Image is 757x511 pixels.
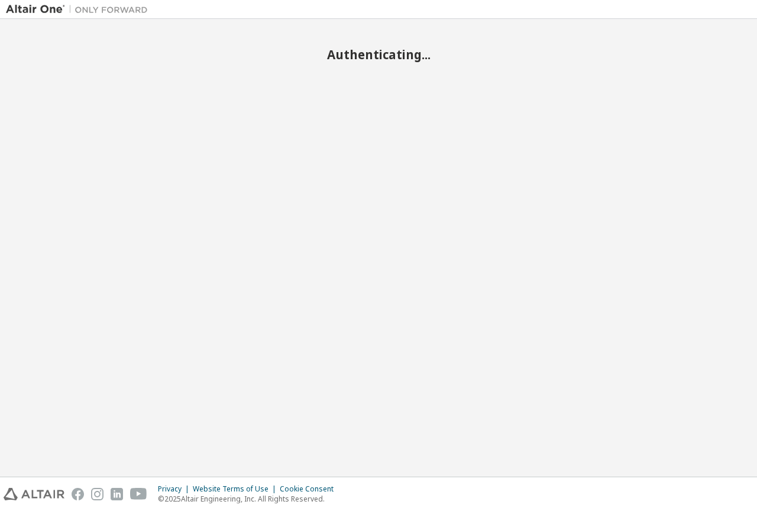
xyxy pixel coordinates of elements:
[91,488,103,500] img: instagram.svg
[158,484,193,494] div: Privacy
[72,488,84,500] img: facebook.svg
[193,484,280,494] div: Website Terms of Use
[130,488,147,500] img: youtube.svg
[6,47,751,62] h2: Authenticating...
[158,494,341,504] p: © 2025 Altair Engineering, Inc. All Rights Reserved.
[111,488,123,500] img: linkedin.svg
[4,488,64,500] img: altair_logo.svg
[6,4,154,15] img: Altair One
[280,484,341,494] div: Cookie Consent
